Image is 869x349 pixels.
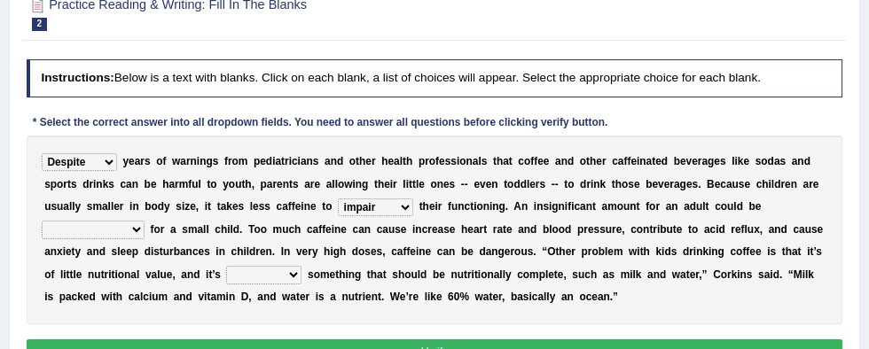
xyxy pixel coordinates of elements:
b: t [67,178,71,190]
b: t [217,200,221,213]
b: y [223,178,229,190]
div: * Select the correct answer into all dropdown fields. You need to answer all questions before cli... [27,116,615,132]
b: r [438,200,442,213]
b: n [491,178,497,190]
b: f [162,155,166,167]
b: e [419,178,425,190]
b: d [804,155,810,167]
b: t [564,178,568,190]
b: v [686,155,693,167]
b: n [521,200,528,213]
b: g [680,178,686,190]
b: e [443,178,450,190]
b: u [732,178,738,190]
b: e [310,200,317,213]
b: w [344,178,352,190]
b: s [739,178,745,190]
b: s [87,200,93,213]
b: f [188,178,192,190]
b: n [307,155,313,167]
b: l [527,178,529,190]
b: f [448,200,451,213]
b: n [132,178,138,190]
b: a [618,155,624,167]
b: w [172,155,180,167]
b: - [461,178,465,190]
b: e [260,155,266,167]
b: i [93,178,96,190]
b: s [450,178,456,190]
b: a [301,155,307,167]
b: g [708,155,714,167]
b: A [513,200,521,213]
b: d [768,155,774,167]
b: i [301,200,303,213]
b: o [761,155,767,167]
b: a [304,178,310,190]
b: b [145,178,151,190]
b: t [493,155,497,167]
b: r [393,178,397,190]
b: n [466,155,472,167]
b: l [108,200,111,213]
b: i [734,155,737,167]
b: r [228,155,232,167]
b: a [326,178,333,190]
b: r [310,178,315,190]
b: y [122,155,129,167]
b: d [774,178,780,190]
b: e [680,155,686,167]
b: l [732,155,734,167]
b: r [272,178,277,190]
b: f [292,200,295,213]
b: s [628,178,634,190]
b: s [108,178,114,190]
b: t [652,155,655,167]
b: p [51,178,57,190]
b: o [57,178,63,190]
b: d [82,178,89,190]
b: o [349,155,356,167]
b: - [552,178,555,190]
b: e [813,178,819,190]
b: c [120,178,126,190]
b: u [192,178,198,190]
b: a [503,155,509,167]
b: r [780,178,785,190]
b: s [539,178,545,190]
b: v [480,178,486,190]
b: m [179,178,189,190]
b: o [156,155,162,167]
b: Instructions: [41,71,114,84]
b: B [707,178,715,190]
b: s [264,200,270,213]
b: a [792,155,798,167]
b: u [57,200,63,213]
b: o [229,178,235,190]
b: o [507,178,513,190]
b: l [332,178,334,190]
b: l [400,155,403,167]
b: s [44,178,51,190]
b: s [259,200,265,213]
b: h [615,178,622,190]
b: n [797,155,803,167]
b: y [75,200,82,213]
b: e [785,178,791,190]
b: e [190,200,196,213]
b: b [646,178,652,190]
b: i [457,155,459,167]
b: n [191,155,197,167]
b: p [254,155,260,167]
b: o [338,178,344,190]
b: e [114,200,120,213]
b: i [768,178,771,190]
b: r [140,155,145,167]
b: f [623,155,627,167]
b: l [478,155,481,167]
b: i [298,155,301,167]
b: h [381,155,388,167]
h4: Below is a text with blanks. Click on each blank, a list of choices will appear. Select the appro... [27,59,843,97]
b: r [175,178,179,190]
b: a [221,200,227,213]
